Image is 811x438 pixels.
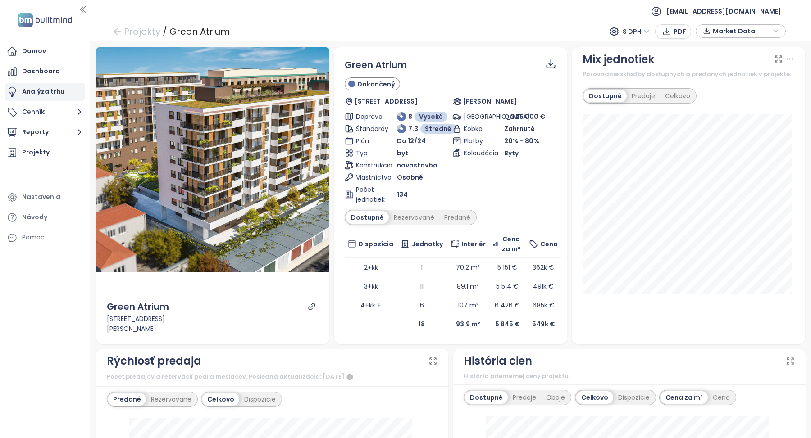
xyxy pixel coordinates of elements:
td: 11 [397,277,447,296]
td: 89.1 m² [447,277,489,296]
span: Typ [356,148,382,158]
div: Pomoc [5,229,85,247]
span: Zahrnuté [504,124,535,134]
div: Pomoc [22,232,45,243]
div: Cena [708,391,735,404]
div: Dispozície [613,391,655,404]
span: 134 [397,190,408,199]
span: arrow-left [113,27,122,36]
div: Dostupné [346,211,389,224]
span: 362k € [533,263,554,272]
span: [STREET_ADDRESS] [355,96,418,106]
div: Počet predajov a rezervácií podľa mesiacov. Posledná aktualizácia: [DATE] [107,372,438,383]
img: logo [15,11,75,29]
span: Konštrukcia [356,160,382,170]
span: Plán [356,136,382,146]
div: Mix jednotiek [583,51,654,68]
span: Market Data [713,24,771,38]
span: Štandardy [356,124,382,134]
div: Celkovo [576,391,613,404]
div: Green Atrium [169,23,230,40]
div: Rýchlosť predaja [107,352,201,370]
td: 4+kk + [345,296,397,315]
span: Vysoké [419,112,443,122]
span: S DPH [623,25,650,38]
div: Dispozície [239,393,281,406]
span: Dokončený [357,79,395,89]
div: Predaje [508,391,541,404]
a: Nastavenia [5,188,85,206]
span: Od 25 000 € [504,112,545,121]
span: byt [397,148,408,158]
td: 70.2 m² [447,258,489,277]
a: Analýza trhu [5,83,85,101]
button: Reporty [5,123,85,141]
div: Návody [22,212,47,223]
div: Analýza trhu [22,86,64,97]
span: Kobka [464,124,490,134]
span: novostavba [397,160,437,170]
span: 685k € [533,301,555,310]
div: Rezervované [389,211,439,224]
div: button [701,24,781,38]
div: Nastavenia [22,191,60,203]
span: [GEOGRAPHIC_DATA] [464,112,490,122]
div: Celkovo [660,90,695,102]
td: 3+kk [345,277,397,296]
span: Doprava [356,112,382,122]
span: Do 12/24 [397,136,426,146]
div: Dostupné [465,391,508,404]
span: Osobné [397,172,423,182]
span: 8 [408,112,412,122]
span: Cena za m² [501,234,522,254]
span: 6 426 € [495,301,520,310]
button: PDF [655,24,691,39]
div: / [163,23,167,40]
div: Predaje [627,90,660,102]
span: [EMAIL_ADDRESS][DOMAIN_NAME] [666,0,781,22]
a: Návody [5,208,85,226]
span: Byty [504,148,519,158]
div: [STREET_ADDRESS] [107,314,319,324]
td: 6 [397,296,447,315]
div: Projekty [22,147,50,158]
a: Domov [5,42,85,60]
span: 491k € [533,282,554,291]
div: História cien [464,352,532,370]
div: Rezervované [146,393,196,406]
a: Projekty [5,144,85,162]
span: Dispozícia [358,239,393,249]
div: Porovnanie skladby dostupných a predaných jednotiek v projekte. [583,70,794,79]
span: Jednotky [412,239,443,249]
td: 2+kk [345,258,397,277]
div: Domov [22,45,46,57]
b: 549k € [532,320,555,329]
span: Počet jednotiek [356,185,382,204]
div: Predané [439,211,475,224]
span: 7.3 [408,124,418,134]
div: [PERSON_NAME] [107,324,319,334]
span: Stredné [425,124,451,134]
div: Green Atrium [107,300,169,314]
div: Oboje [541,391,570,404]
b: 5 845 € [495,320,520,329]
span: Interiér [461,239,486,249]
div: Predané [108,393,146,406]
div: História priemernej ceny projektu. [464,372,795,381]
div: Cena za m² [661,391,708,404]
div: Celkovo [202,393,239,406]
div: Dashboard [22,66,60,77]
a: link [308,303,316,311]
a: arrow-left Projekty [113,23,160,40]
b: 93.9 m² [456,320,480,329]
span: Platby [464,136,490,146]
div: Dostupné [584,90,627,102]
span: Kolaudácia [464,148,490,158]
span: PDF [674,27,686,36]
span: 5 151 € [497,263,517,272]
span: 20% - 80% [504,136,539,145]
span: Green Atrium [345,59,407,71]
span: Vlastníctvo [356,172,382,182]
td: 107 m² [447,296,489,315]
